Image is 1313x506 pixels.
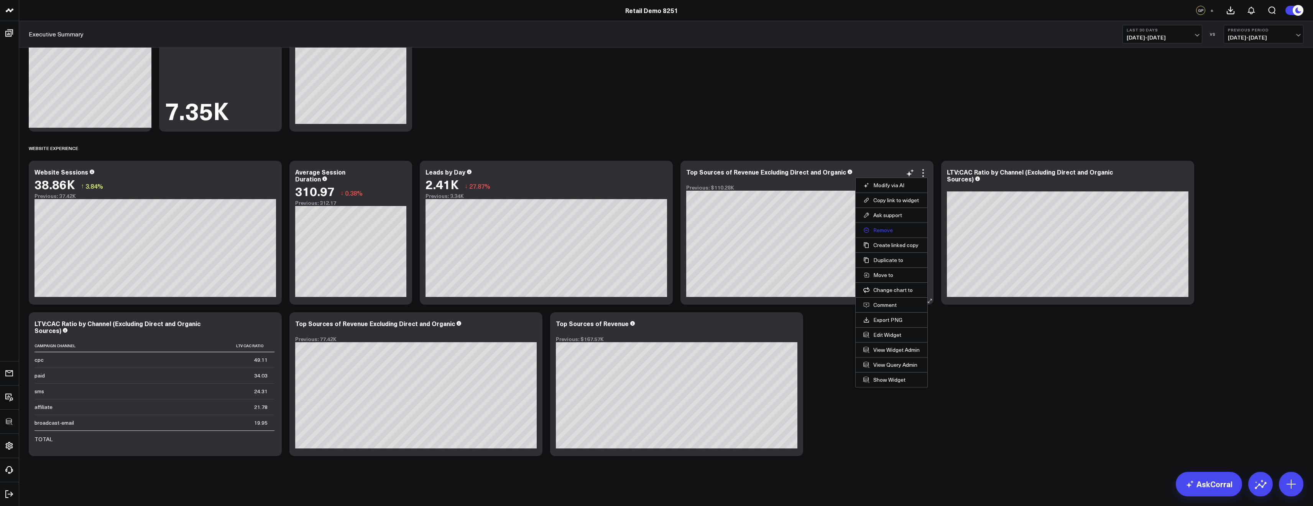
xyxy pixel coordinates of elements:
span: 0.38% [345,189,363,197]
b: Previous Period [1228,28,1299,32]
button: Copy link to widget [863,197,920,204]
span: [DATE] - [DATE] [1127,35,1198,41]
div: 310.97 [295,184,335,198]
div: 2.41K [426,177,459,191]
div: Previous: 3.34K [426,193,667,199]
div: Previous: 77.42K [295,336,537,342]
button: Change chart to [863,287,920,293]
div: 7.35K [165,98,229,122]
a: View Widget Admin [863,346,920,353]
div: Previous: 312.17 [295,200,406,206]
button: Last 30 Days[DATE]-[DATE] [1122,25,1202,43]
div: paid [35,372,45,379]
button: Modify via AI [863,182,920,189]
span: [DATE] - [DATE] [1228,35,1299,41]
span: + [1210,8,1214,13]
button: Remove [863,227,920,234]
div: 19.95 [254,419,268,427]
div: LTV:CAC Ratio by Channel (Excluding Direct and Organic Sources) [947,168,1113,183]
span: 27.87% [469,182,490,190]
span: ↓ [340,188,343,198]
div: TOTAL [35,435,53,443]
div: Top Sources of Revenue [556,319,629,328]
div: cpc [35,356,44,364]
div: 21.78 [254,403,268,411]
div: Top Sources of Revenue Excluding Direct and Organic [295,319,455,328]
div: LTV:CAC Ratio by Channel (Excluding Direct and Organic Sources) [35,319,200,335]
div: 34.03 [254,372,268,379]
div: Previous: 37.42K [35,193,276,199]
div: GP [1196,6,1205,15]
div: Website Sessions [35,168,88,176]
span: ↓ [465,181,468,191]
div: sms [35,387,44,395]
button: Duplicate to [863,257,920,264]
button: Comment [863,302,920,308]
button: Previous Period[DATE]-[DATE] [1224,25,1303,43]
div: affiliate [35,403,53,411]
div: 24.31 [254,387,268,395]
b: Last 30 Days [1127,28,1198,32]
button: Create linked copy [863,242,920,249]
div: 38.86K [35,177,75,191]
span: ↑ [81,181,84,191]
a: Show Widget [863,376,920,383]
button: Ask support [863,212,920,219]
div: Top Sources of Revenue Excluding Direct and Organic [686,168,846,176]
a: AskCorral [1176,472,1242,496]
div: Leads by Day [426,168,465,176]
span: 3.84% [85,182,103,190]
button: Edit Widget [863,331,920,338]
div: 49.11 [254,356,268,364]
a: View Query Admin [863,361,920,368]
button: Move to [863,272,920,279]
button: + [1207,6,1216,15]
a: Retail Demo 8251 [625,6,678,15]
th: Campaign Channel [35,340,111,352]
a: Export PNG [863,316,920,323]
a: Executive Summary [29,30,84,38]
div: broadcast-email [35,419,74,427]
div: Previous: $167.57K [556,336,797,342]
div: VS [1206,32,1220,36]
div: Previous: $110.28K [686,185,928,191]
th: Ltv Cac Ratio [111,340,274,352]
div: Website Experience [29,139,78,157]
div: Average Session Duration [295,168,345,183]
